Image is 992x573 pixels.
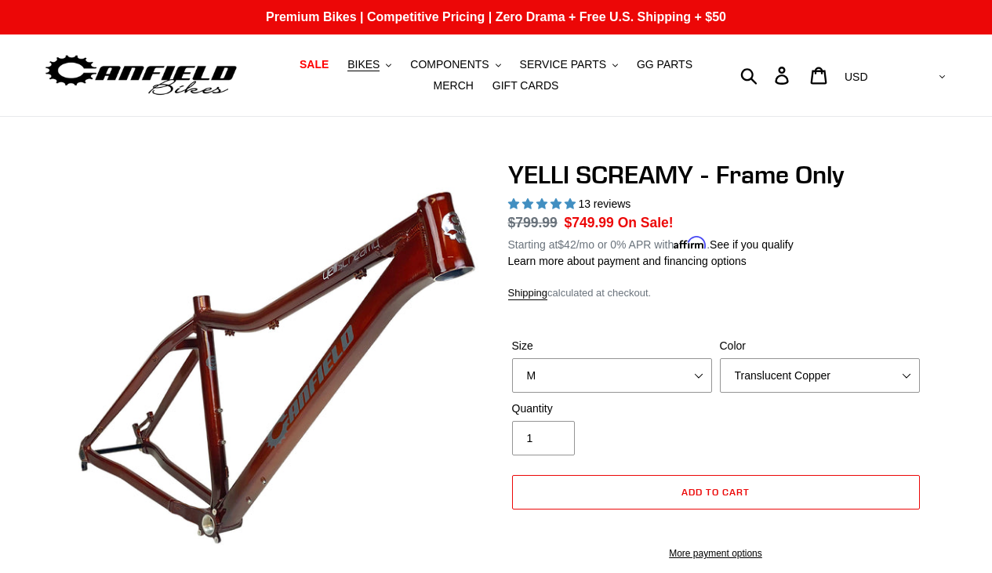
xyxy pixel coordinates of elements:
[434,79,474,92] span: MERCH
[508,287,548,300] a: Shipping
[558,238,576,251] span: $42
[492,79,559,92] span: GIFT CARDS
[720,338,920,354] label: Color
[508,160,924,190] h1: YELLI SCREAMY - Frame Only
[508,198,579,210] span: 5.00 stars
[340,54,399,75] button: BIKES
[512,401,712,417] label: Quantity
[512,475,920,510] button: Add to cart
[674,236,707,249] span: Affirm
[485,75,567,96] a: GIFT CARDS
[292,54,336,75] a: SALE
[681,486,750,498] span: Add to cart
[512,338,712,354] label: Size
[508,285,924,301] div: calculated at checkout.
[402,54,508,75] button: COMPONENTS
[426,75,481,96] a: MERCH
[508,255,747,267] a: Learn more about payment and financing options
[637,58,692,71] span: GG PARTS
[520,58,606,71] span: SERVICE PARTS
[512,546,920,560] a: More payment options
[43,51,239,100] img: Canfield Bikes
[508,215,558,230] s: $799.99
[578,198,630,210] span: 13 reviews
[300,58,329,71] span: SALE
[629,54,700,75] a: GG PARTS
[410,58,489,71] span: COMPONENTS
[618,212,674,233] span: On Sale!
[512,54,626,75] button: SERVICE PARTS
[508,233,794,253] p: Starting at /mo or 0% APR with .
[710,238,794,251] a: See if you qualify - Learn more about Affirm Financing (opens in modal)
[565,215,614,230] span: $749.99
[347,58,380,71] span: BIKES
